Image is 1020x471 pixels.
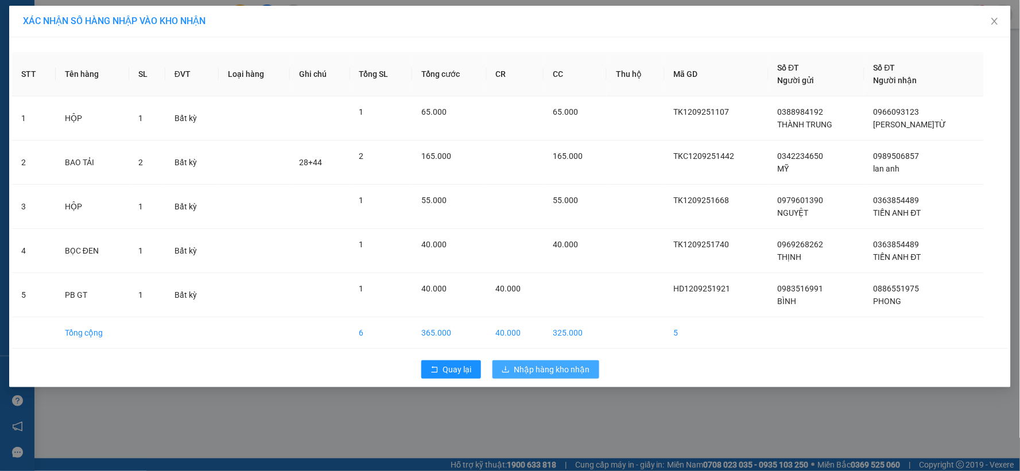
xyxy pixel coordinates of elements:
button: rollbackQuay lại [421,360,481,379]
td: 6 [350,317,413,349]
span: XÁC NHẬN SỐ HÀNG NHẬP VÀO KHO NHẬN [23,15,205,26]
td: HỘP [56,96,129,141]
span: PHONG [874,297,902,306]
td: Bất kỳ [165,229,219,273]
td: Bất kỳ [165,273,219,317]
span: 1 [359,196,364,205]
span: TKC1209251442 [674,151,735,161]
td: 3 [12,185,56,229]
span: 28+44 [299,158,322,167]
span: Số ĐT [778,63,800,72]
span: HD1209251921 [674,284,731,293]
th: CC [544,52,607,96]
td: BỌC ĐEN [56,229,129,273]
td: 2 [12,141,56,185]
td: BAO TẢI [56,141,129,185]
span: 2 [138,158,143,167]
span: THÀNH TRUNG [778,120,833,129]
td: Bất kỳ [165,141,219,185]
span: Quay lại [443,363,472,376]
span: NGUYỆT [778,208,809,217]
span: 1 [138,246,143,255]
span: 40.000 [421,284,447,293]
span: 0388984192 [778,107,824,116]
span: close [990,17,999,26]
span: [PERSON_NAME]TỪ [874,120,947,129]
th: Tổng SL [350,52,413,96]
span: 0966093123 [874,107,920,116]
th: CR [487,52,544,96]
span: 0342234650 [778,151,824,161]
td: 325.000 [544,317,607,349]
span: TIẾN ANH ĐT [874,208,921,217]
td: 365.000 [412,317,487,349]
span: Số ĐT [874,63,895,72]
span: 40.000 [553,240,578,249]
span: Người gửi [778,76,815,85]
td: 40.000 [487,317,544,349]
span: 1 [359,107,364,116]
td: HỘP [56,185,129,229]
th: Tổng cước [412,52,487,96]
span: download [502,365,510,375]
span: 65.000 [421,107,447,116]
span: THỊNH [778,252,802,262]
span: 40.000 [421,240,447,249]
span: 55.000 [553,196,578,205]
span: 165.000 [421,151,451,161]
th: SL [129,52,165,96]
span: 165.000 [553,151,583,161]
span: rollback [431,365,439,375]
span: 1 [359,284,364,293]
td: PB GT [56,273,129,317]
span: 0979601390 [778,196,824,205]
th: Loại hàng [219,52,290,96]
span: 0983516991 [778,284,824,293]
td: 1 [12,96,56,141]
span: 65.000 [553,107,578,116]
span: 55.000 [421,196,447,205]
th: STT [12,52,56,96]
td: Tổng cộng [56,317,129,349]
th: Ghi chú [290,52,350,96]
td: Bất kỳ [165,96,219,141]
td: Bất kỳ [165,185,219,229]
span: 0363854489 [874,196,920,205]
td: 5 [665,317,769,349]
th: Tên hàng [56,52,129,96]
button: downloadNhập hàng kho nhận [492,360,599,379]
span: TK1209251668 [674,196,730,205]
span: 1 [359,240,364,249]
span: Người nhận [874,76,917,85]
button: Close [979,6,1011,38]
td: 4 [12,229,56,273]
td: 5 [12,273,56,317]
span: 1 [138,290,143,299]
span: Nhập hàng kho nhận [514,363,590,376]
th: Mã GD [665,52,769,96]
span: BÌNH [778,297,797,306]
span: 2 [359,151,364,161]
span: MỸ [778,164,789,173]
span: 1 [138,114,143,123]
span: 0886551975 [874,284,920,293]
span: 0989506857 [874,151,920,161]
span: TK1209251740 [674,240,730,249]
span: TK1209251107 [674,107,730,116]
th: Thu hộ [607,52,665,96]
th: ĐVT [165,52,219,96]
span: 40.000 [496,284,521,293]
span: 0969268262 [778,240,824,249]
span: 1 [138,202,143,211]
span: lan anh [874,164,900,173]
span: 0363854489 [874,240,920,249]
span: TIẾN ANH ĐT [874,252,921,262]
